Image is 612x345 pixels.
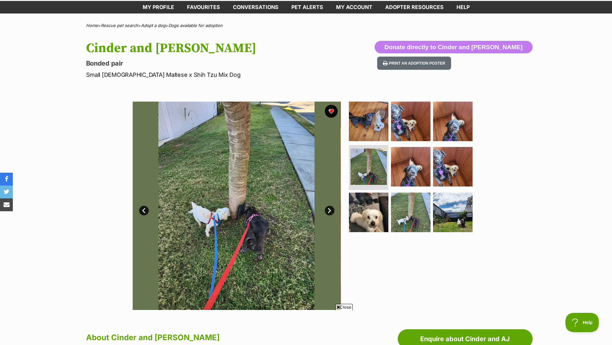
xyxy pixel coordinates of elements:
[181,1,226,14] a: Favourites
[189,313,423,342] iframe: Advertisement
[350,149,387,185] img: Photo of Cinder And Aj
[391,193,430,232] img: Photo of Cinder And Aj
[450,1,476,14] a: Help
[330,1,379,14] a: My account
[86,331,351,345] h2: About Cinder and [PERSON_NAME]
[349,193,388,232] img: Photo of Cinder And Aj
[375,41,533,54] button: Donate directly to Cinder and [PERSON_NAME]
[391,147,430,186] img: Photo of Cinder And Aj
[86,59,358,68] p: Bonded pair
[433,102,473,141] img: Photo of Cinder And Aj
[565,313,599,332] iframe: Help Scout Beacon - Open
[226,1,285,14] a: conversations
[349,102,388,141] img: Photo of Cinder And Aj
[86,41,358,56] h1: Cinder and [PERSON_NAME]
[335,304,353,310] span: Close
[433,147,473,186] img: Photo of Cinder And Aj
[377,57,451,70] button: Print an adoption poster
[139,206,149,215] a: Prev
[325,206,334,215] a: Next
[168,23,223,28] a: Dogs available for adoption
[136,1,181,14] a: My profile
[86,70,358,79] p: Small [DEMOGRAPHIC_DATA] Maltese x Shih Tzu Mix Dog
[86,23,98,28] a: Home
[379,1,450,14] a: Adopter resources
[325,105,338,118] button: favourite
[141,23,165,28] a: Adopt a dog
[132,102,341,310] img: Photo of Cinder And Aj
[391,102,430,141] img: Photo of Cinder And Aj
[433,193,473,232] img: Photo of Cinder And Aj
[70,23,542,28] div: > > >
[101,23,138,28] a: Rescue pet search
[341,102,549,310] img: Photo of Cinder And Aj
[285,1,330,14] a: Pet alerts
